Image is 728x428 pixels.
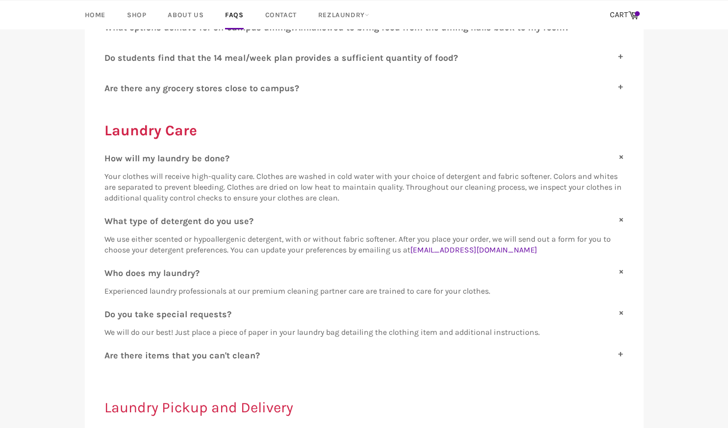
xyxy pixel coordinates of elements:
[308,0,379,29] a: RezLaundry
[110,52,458,63] span: o students find that the 14 meal/week plan provides a sufficient quantity of food?
[104,52,624,63] label: D
[104,350,624,361] label: A
[104,268,624,278] label: W
[104,309,624,320] label: D
[605,5,644,25] a: CART
[75,0,115,29] a: Home
[104,172,622,202] span: Your clothes will receive high-quality care. Clothes are washed in cold water with your choice of...
[104,398,624,418] h2: Laundry Pickup and Delivery
[104,286,490,296] span: Experienced laundry professionals at our premium cleaning partner care are trained to care for yo...
[158,0,213,29] a: About Us
[255,0,306,29] a: Contact
[104,121,624,141] h2: Laundry Care
[111,153,229,164] span: ow will my laundry be done?
[110,350,260,361] span: re there items that you can't clean?
[104,234,611,254] span: We use either scented or hypoallergenic detergent, with or without fabric softener. After you pla...
[113,216,253,227] span: hat type of detergent do you use?
[104,216,624,227] label: W
[110,83,299,94] span: re there any grocery stores close to campus?
[410,245,537,254] a: [EMAIL_ADDRESS][DOMAIN_NAME]
[104,83,624,94] label: A
[113,268,200,278] span: ho does my laundry?
[104,153,624,164] label: H
[104,327,540,337] span: We will do our best! Just place a piece of paper in your laundry bag detailing the clothing item ...
[117,0,156,29] a: Shop
[110,309,231,320] span: o you take special requests?
[215,0,253,29] a: FAQs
